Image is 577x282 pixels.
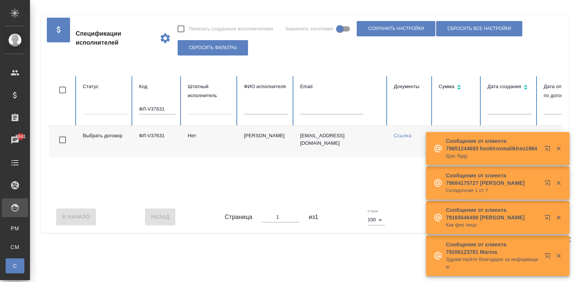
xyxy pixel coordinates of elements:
span: С [9,262,21,270]
span: CM [9,243,21,251]
div: Код [139,82,176,91]
span: 8041 [11,133,30,140]
p: Сообщение от клиента 79851244693 hsokirovmalikhso1984 [446,137,540,152]
button: Открыть в новой вкладке [540,175,558,193]
td: Нет [182,126,238,157]
div: Штатный исполнитель [188,82,232,100]
div: Статус [83,82,127,91]
p: Щас буду [446,152,540,160]
div: 100 [368,214,385,225]
span: Страница [225,213,253,222]
button: Сбросить все настройки [436,21,522,36]
td: [DATE] 17:05 [481,126,538,157]
span: Сохранить настройки [368,25,424,32]
div: Сортировка [487,82,532,93]
span: Показать созданные исполнителями [189,25,273,33]
button: Сохранить настройки [357,21,435,36]
button: Открыть в новой вкладке [540,248,558,266]
p: Сообщение от клиента 79165646490 [PERSON_NAME] [446,206,540,221]
p: Здравствуйте благодарю за информацию [446,256,540,271]
a: Ссылка [394,133,411,138]
td: [PERSON_NAME] [238,126,294,157]
div: Email [300,82,382,91]
span: из 1 [309,213,318,222]
button: Закрыть [551,145,566,152]
div: Сортировка [439,82,475,93]
div: ФИО исполнителя [244,82,288,91]
a: CM [6,240,24,255]
span: Спецификации исполнителей [76,29,153,47]
div: Документы [394,82,427,91]
td: ФЛ-V37631 [133,126,182,157]
span: Сбросить фильтры [189,45,237,51]
td: Выбрать договор [77,126,133,157]
span: Toggle Row Selected [55,132,70,148]
p: Как физ лицо [446,221,540,229]
span: PM [9,225,21,232]
p: Складочная 1 ст 7 [446,187,540,194]
td: 180 545,71 ₽ [433,126,481,157]
span: Сбросить все настройки [447,25,511,32]
a: 8041 [2,131,28,150]
button: Закрыть [551,180,566,186]
a: PM [6,221,24,236]
td: [EMAIL_ADDRESS][DOMAIN_NAME] [294,126,388,157]
p: Сообщение от клиента 79206123781 Marina [446,241,540,256]
button: Закрыть [551,214,566,221]
button: Сбросить фильтры [178,40,248,55]
span: Закрепить заголовки [285,25,333,33]
button: Открыть в новой вкладке [540,141,558,159]
button: Закрыть [551,252,566,259]
a: С [6,258,24,273]
button: Открыть в новой вкладке [540,210,558,228]
label: Строк [368,209,378,213]
p: Сообщение от клиента 79684175727 [PERSON_NAME] [446,172,540,187]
